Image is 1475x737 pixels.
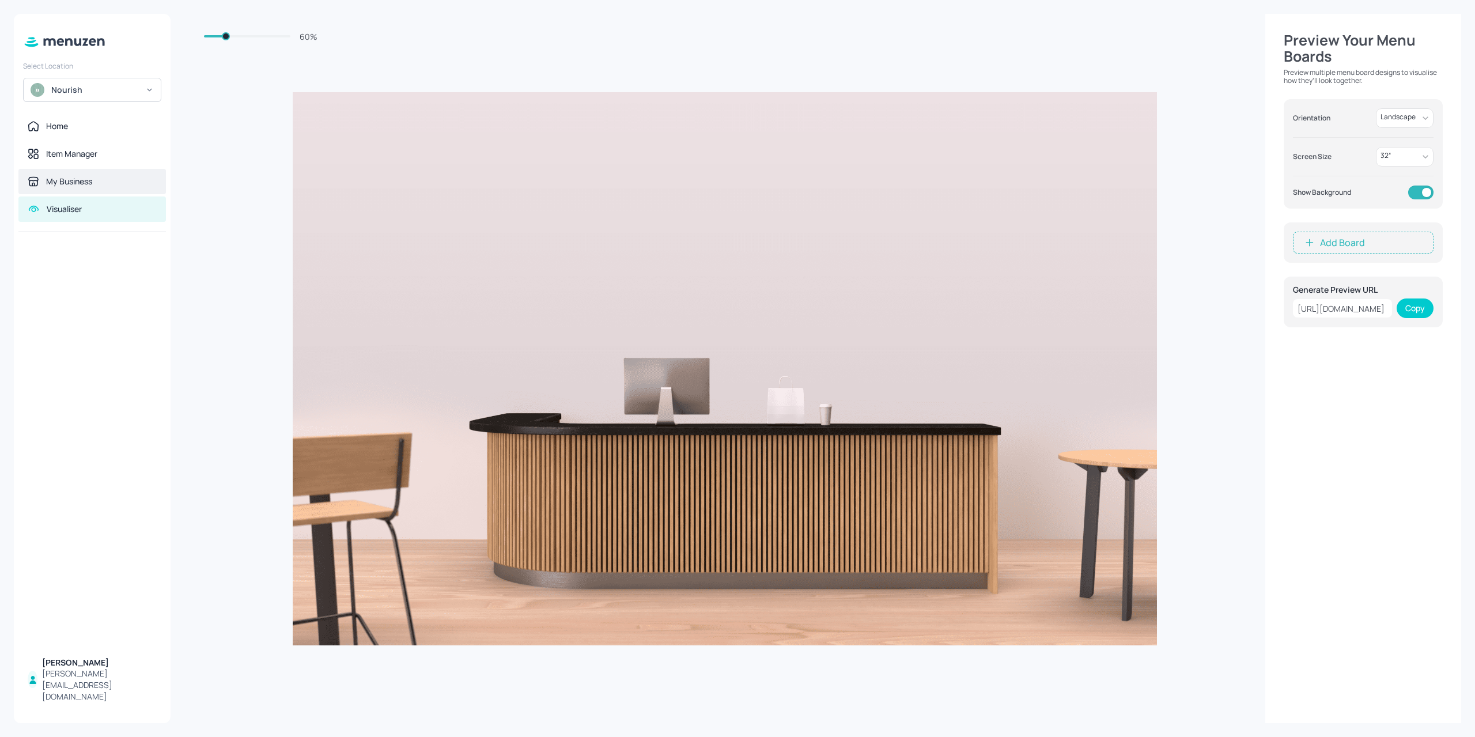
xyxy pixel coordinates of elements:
[42,657,157,668] div: [PERSON_NAME]
[42,668,157,702] div: [PERSON_NAME][EMAIL_ADDRESS][DOMAIN_NAME]
[46,148,97,160] div: Item Manager
[51,84,138,96] div: Nourish
[1381,152,1410,160] p: 32 “
[1293,187,1351,198] div: Show Background
[1376,148,1434,165] div: 32“
[1284,69,1443,85] p: Preview multiple menu board designs to visualise how they’ll look together.
[293,92,1157,645] img: menuzen-visualiser-background-bae610af.png
[46,120,68,132] div: Home
[23,61,161,71] div: Select Location
[1397,298,1434,318] button: Copy
[1293,152,1332,162] div: Screen Size
[300,31,317,43] div: 60 %
[1293,299,1392,318] div: [URL][DOMAIN_NAME]
[46,176,92,187] div: My Business
[1293,232,1434,254] button: Add Board
[1293,286,1429,294] p: Generate Preview URL
[1293,113,1330,123] div: Orientation
[1376,109,1434,126] div: Landscape
[1284,32,1443,64] h2: Preview Your Menu Boards
[47,203,82,215] div: Visualiser
[1381,113,1410,121] p: Landscape
[31,83,44,97] img: avatar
